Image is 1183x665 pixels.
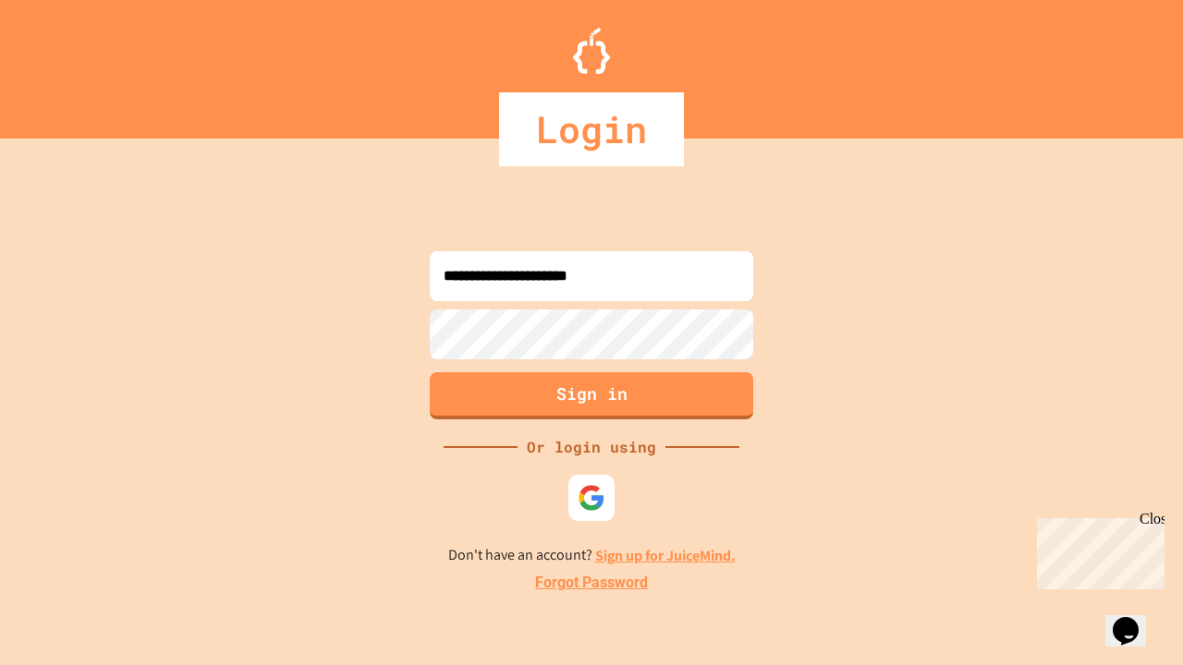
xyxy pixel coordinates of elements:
iframe: chat widget [1030,511,1165,589]
div: Or login using [518,436,665,458]
iframe: chat widget [1105,591,1165,647]
button: Sign in [430,372,753,419]
div: Chat with us now!Close [7,7,128,117]
img: google-icon.svg [578,484,605,512]
div: Login [499,92,684,166]
a: Forgot Password [535,572,648,594]
p: Don't have an account? [448,544,736,567]
img: Logo.svg [573,28,610,74]
a: Sign up for JuiceMind. [595,546,736,565]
